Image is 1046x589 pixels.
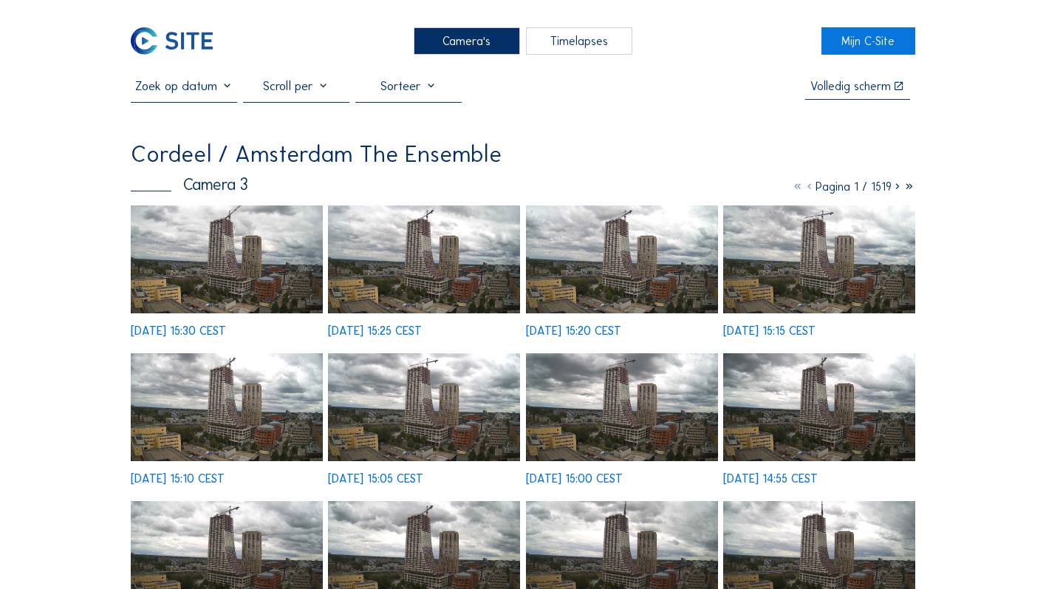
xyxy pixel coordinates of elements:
input: Zoek op datum 󰅀 [131,78,237,94]
div: [DATE] 15:10 CEST [131,473,225,485]
div: [DATE] 14:55 CEST [723,473,818,485]
div: Camera 3 [131,177,248,193]
a: Mijn C-Site [821,27,915,55]
img: image_52733807 [723,205,915,313]
div: Timelapses [526,27,632,55]
div: [DATE] 15:30 CEST [131,325,226,337]
img: image_52734112 [328,205,520,313]
img: image_52734191 [131,205,323,313]
span: Pagina 1 / 1519 [816,180,892,194]
img: image_52733651 [131,353,323,461]
img: image_52733269 [723,353,915,461]
div: [DATE] 15:15 CEST [723,325,816,337]
img: image_52733582 [328,353,520,461]
div: [DATE] 15:00 CEST [526,473,623,485]
a: C-SITE Logo [131,27,225,55]
img: C-SITE Logo [131,27,213,55]
div: Camera's [414,27,520,55]
div: [DATE] 15:20 CEST [526,325,621,337]
div: [DATE] 15:25 CEST [328,325,422,337]
div: Volledig scherm [810,81,891,92]
div: Cordeel / Amsterdam The Ensemble [131,143,502,166]
img: image_52733959 [526,205,718,313]
img: image_52733428 [526,353,718,461]
div: [DATE] 15:05 CEST [328,473,423,485]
